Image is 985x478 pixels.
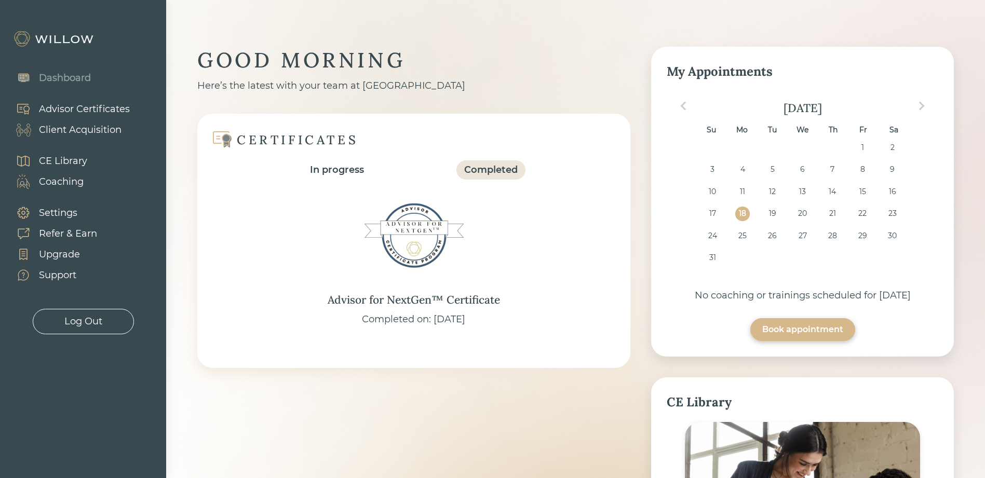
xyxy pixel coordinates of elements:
a: Coaching [5,171,87,192]
div: Choose Thursday, August 21st, 2025 [826,207,840,221]
div: Advisor Certificates [39,102,130,116]
div: Choose Saturday, August 9th, 2025 [885,162,899,176]
div: month 2025-08 [670,141,935,273]
div: Choose Saturday, August 23rd, 2025 [885,207,899,221]
a: Settings [5,202,97,223]
div: Choose Thursday, August 7th, 2025 [826,162,840,176]
div: In progress [310,163,364,177]
div: Choose Tuesday, August 12th, 2025 [765,185,779,199]
div: Fr [856,123,870,137]
button: Previous Month [675,98,692,114]
a: Upgrade [5,244,97,265]
div: Choose Friday, August 22nd, 2025 [856,207,870,221]
div: Client Acquisition [39,123,122,137]
div: Choose Friday, August 15th, 2025 [856,185,870,199]
div: Choose Saturday, August 30th, 2025 [885,229,899,243]
img: Willow [13,31,96,47]
div: Mo [735,123,749,137]
div: Choose Sunday, August 3rd, 2025 [706,162,720,176]
div: Dashboard [39,71,91,85]
div: Choose Saturday, August 16th, 2025 [885,185,899,199]
div: Choose Tuesday, August 26th, 2025 [765,229,779,243]
div: Choose Saturday, August 2nd, 2025 [885,141,899,155]
div: Choose Wednesday, August 6th, 2025 [795,162,809,176]
div: Choose Wednesday, August 27th, 2025 [795,229,809,243]
div: Choose Sunday, August 10th, 2025 [706,185,720,199]
div: GOOD MORNING [197,47,630,74]
a: Refer & Earn [5,223,97,244]
div: Refer & Earn [39,227,97,241]
div: Choose Thursday, August 14th, 2025 [826,185,840,199]
div: We [795,123,809,137]
div: Completed [464,163,518,177]
div: Choose Friday, August 1st, 2025 [856,141,870,155]
div: Choose Sunday, August 17th, 2025 [706,207,720,221]
img: Advisor for NextGen™ Certificate Badge [362,184,466,288]
div: Choose Tuesday, August 5th, 2025 [765,162,779,176]
div: No coaching or trainings scheduled for [DATE] [667,289,938,303]
div: Choose Sunday, August 31st, 2025 [706,251,720,265]
div: Choose Monday, August 25th, 2025 [735,229,749,243]
button: Next Month [913,98,930,114]
div: Choose Friday, August 29th, 2025 [856,229,870,243]
div: Settings [39,206,77,220]
div: Choose Monday, August 4th, 2025 [735,162,749,176]
div: Choose Friday, August 8th, 2025 [856,162,870,176]
div: Su [704,123,718,137]
div: Here’s the latest with your team at [GEOGRAPHIC_DATA] [197,79,630,93]
div: My Appointments [667,62,938,81]
div: Choose Monday, August 11th, 2025 [735,185,749,199]
div: Choose Tuesday, August 19th, 2025 [765,207,779,221]
div: Choose Wednesday, August 20th, 2025 [795,207,809,221]
div: Advisor for NextGen™ Certificate [328,292,500,308]
div: Completed on: [DATE] [362,312,465,326]
div: Choose Sunday, August 24th, 2025 [706,229,720,243]
div: Upgrade [39,248,80,262]
div: Log Out [64,315,102,329]
div: CE Library [39,154,87,168]
div: Choose Monday, August 18th, 2025 [735,207,749,221]
div: Book appointment [762,323,843,336]
div: Coaching [39,175,84,189]
div: [DATE] [667,101,938,115]
div: Support [39,268,76,282]
a: CE Library [5,151,87,171]
div: Tu [765,123,779,137]
a: Client Acquisition [5,119,130,140]
div: CE Library [667,393,938,412]
a: Dashboard [5,67,91,88]
div: Sa [887,123,901,137]
div: Choose Wednesday, August 13th, 2025 [795,185,809,199]
div: CERTIFICATES [237,132,358,148]
div: Th [826,123,840,137]
a: Advisor Certificates [5,99,130,119]
div: Choose Thursday, August 28th, 2025 [826,229,840,243]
